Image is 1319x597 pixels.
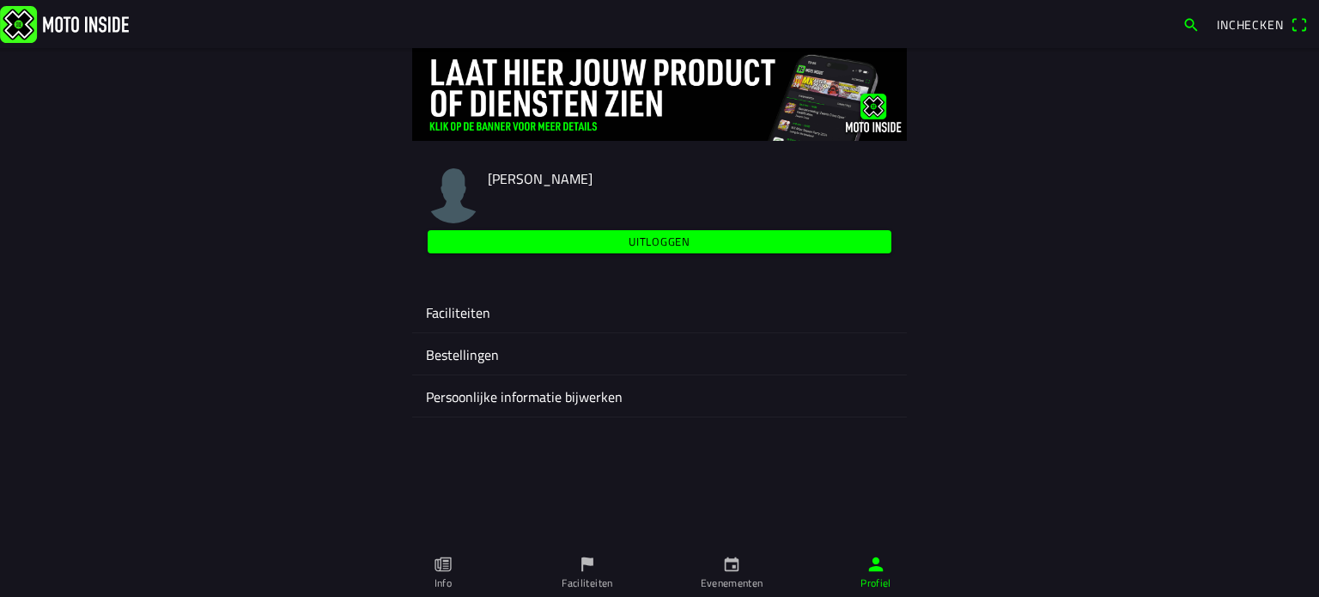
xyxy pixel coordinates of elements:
img: 4Lg0uCZZgYSq9MW2zyHRs12dBiEH1AZVHKMOLPl0.jpg [412,48,907,141]
ion-label: Bestellingen [426,344,893,365]
a: search [1174,9,1208,39]
ion-label: Faciliteiten [562,576,612,591]
ion-label: Persoonlijke informatie bijwerken [426,387,893,407]
ion-label: Profiel [860,576,891,591]
ion-label: Evenementen [701,576,763,591]
ion-icon: person [866,555,885,574]
a: Incheckenqr scanner [1208,9,1316,39]
ion-icon: flag [578,555,597,574]
span: Inchecken [1217,15,1284,34]
img: moto-inside-avatar.png [426,168,481,223]
ion-icon: paper [434,555,453,574]
ion-label: Faciliteiten [426,302,893,323]
ion-icon: calendar [722,555,741,574]
span: [PERSON_NAME] [488,168,593,189]
ion-label: Info [435,576,452,591]
ion-button: Uitloggen [428,230,891,253]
